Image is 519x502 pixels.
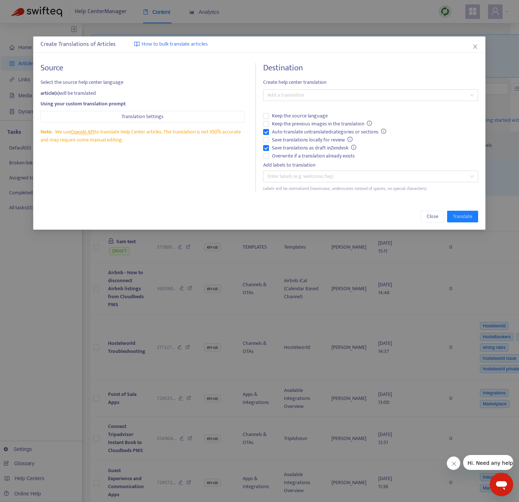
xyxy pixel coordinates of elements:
img: image-link [134,41,140,47]
strong: article(s) [41,89,59,97]
span: info-circle [351,145,357,150]
span: info-circle [381,129,387,134]
span: Select the source help center language [41,78,245,86]
div: Add labels to translation [263,161,478,169]
span: Keep the source language [269,112,331,120]
iframe: Close message [447,456,461,470]
button: Close [472,43,480,51]
span: How to bulk translate articles [142,40,208,48]
button: Translate [447,211,478,222]
span: Hi. Need any help? [4,5,53,11]
span: Save translations locally for review [269,136,356,144]
h4: Destination [263,63,478,73]
span: Overwrite if a translation already exists [269,152,358,160]
h4: Source [41,63,245,73]
iframe: Button to launch messaging window [490,473,513,496]
span: Note: [41,128,52,136]
div: Using your custom translation prompt [41,100,245,108]
span: close [473,44,478,50]
a: How to bulk translate articles [134,40,208,48]
div: We use to translate Help Center articles. The translation is not 100% accurate and may require so... [41,128,245,144]
div: will be translated [41,89,245,97]
span: info-circle [348,137,353,142]
iframe: Message from company [463,455,513,470]
button: Translation Settings [41,111,245,122]
span: Save translations as draft in Zendesk [269,144,360,152]
span: Close [427,213,439,221]
div: Labels will be normalized (lowercase, underscores instead of spaces, no special characters). [263,185,478,192]
span: Create help center translation [263,78,478,86]
span: Keep the previous images in the translation [269,120,375,128]
button: Close [421,211,445,222]
span: Auto-translate untranslated categories or sections [269,128,389,136]
span: Translation Settings [122,113,164,121]
a: OpenAI API [71,128,95,136]
span: info-circle [367,121,372,126]
div: Create Translations of Articles [41,40,478,49]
